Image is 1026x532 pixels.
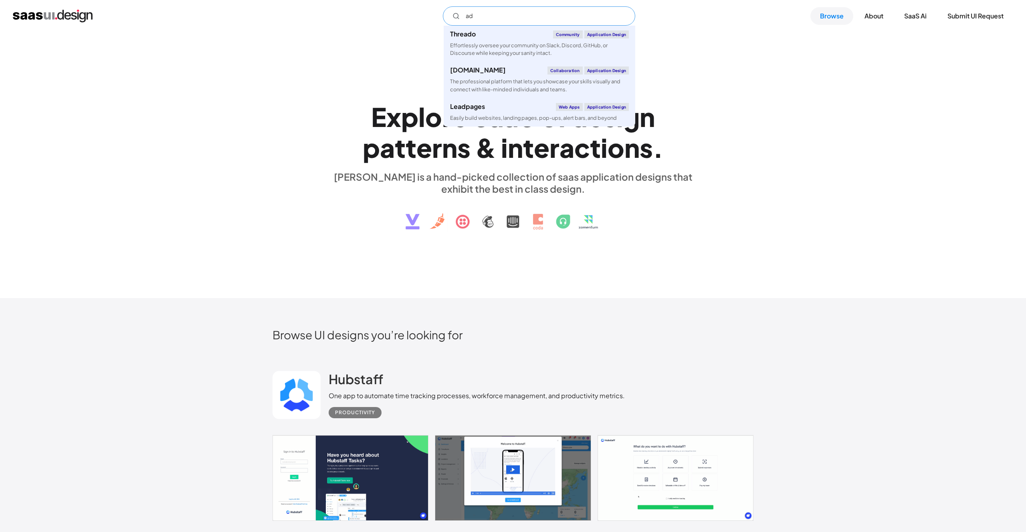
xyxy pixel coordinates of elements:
div: n [508,132,523,163]
a: [DOMAIN_NAME]CollaborationApplication DesignThe professional platform that lets you showcase your... [444,62,635,98]
input: Search UI designs you're looking for... [443,6,635,26]
div: o [608,132,624,163]
div: e [534,132,549,163]
div: Productivity [335,408,375,417]
div: a [559,132,574,163]
h1: Explore SaaS UI design patterns & interactions. [329,101,697,163]
div: n [624,132,640,163]
div: e [416,132,432,163]
div: Leadpages [450,103,485,110]
div: S [473,101,489,132]
a: Submit UI Request [938,7,1013,25]
div: n [442,132,457,163]
div: t [406,132,416,163]
div: Collaboration [547,66,583,75]
h2: Hubstaff [329,371,383,387]
div: a [489,101,504,132]
div: r [432,132,442,163]
div: & [475,132,496,163]
div: [DOMAIN_NAME] [450,67,506,73]
a: LeadpagesWeb AppsApplication DesignEasily build websites, landing pages, pop-ups, alert bars, and... [444,98,635,127]
div: p [401,101,418,132]
a: About [855,7,893,25]
div: i [501,132,508,163]
h2: Browse UI designs you’re looking for [273,328,753,342]
div: Application Design [584,30,629,38]
div: t [590,132,601,163]
div: a [380,132,395,163]
div: r [549,132,559,163]
a: Browse [810,7,853,25]
div: n [640,101,655,132]
div: Web Apps [556,103,583,111]
div: Application Design [584,103,629,111]
div: Effortlessly oversee your community on Slack, Discord, GitHub, or Discourse while keeping your sa... [450,42,629,57]
form: Email Form [443,6,635,26]
div: t [395,132,406,163]
div: p [363,132,380,163]
div: Community [553,30,583,38]
div: Application Design [584,66,629,75]
a: home [13,10,93,22]
div: r [442,101,452,132]
div: t [523,132,534,163]
div: i [601,132,608,163]
div: l [418,101,425,132]
div: [PERSON_NAME] is a hand-picked collection of saas application designs that exhibit the best in cl... [329,171,697,195]
a: Hubstaff [329,371,383,391]
div: s [640,132,653,163]
div: x [386,101,401,132]
div: c [574,132,590,163]
div: The professional platform that lets you showcase your skills visually and connect with like-minde... [450,78,629,93]
div: Easily build websites, landing pages, pop-ups, alert bars, and beyond [450,114,617,122]
img: text, icon, saas logo [392,195,634,236]
div: o [425,101,442,132]
a: SaaS Ai [895,7,936,25]
div: s [457,132,471,163]
a: ThreadoCommunityApplication DesignEffortlessly oversee your community on Slack, Discord, GitHub, ... [444,26,635,62]
div: . [653,132,663,163]
div: One app to automate time tracking processes, workforce management, and productivity metrics. [329,391,625,401]
div: E [371,101,386,132]
div: Threado [450,31,476,37]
